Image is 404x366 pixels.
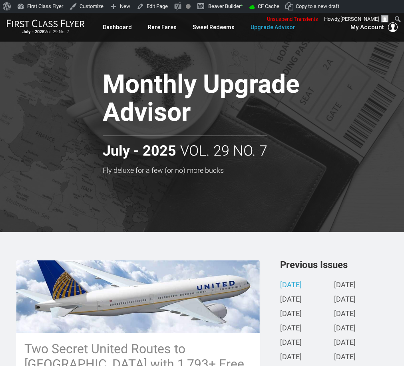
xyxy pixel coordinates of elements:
[350,22,384,32] span: My Account
[251,20,295,34] a: Upgrade Advisor
[6,19,85,28] img: First Class Flyer
[321,13,392,26] a: Howdy,[PERSON_NAME]
[350,22,398,32] button: My Account
[280,281,302,290] a: [DATE]
[280,296,302,304] a: [DATE]
[334,296,356,304] a: [DATE]
[103,143,176,159] strong: July - 2025
[280,310,302,318] a: [DATE]
[264,13,321,26] a: Unsuspend Transients
[22,29,44,34] strong: July - 2025
[334,310,356,318] a: [DATE]
[340,16,379,22] span: [PERSON_NAME]
[280,260,388,270] h3: Previous Issues
[6,29,85,35] small: Vol. 29 No. 7
[334,324,356,333] a: [DATE]
[280,353,302,362] a: [DATE]
[334,353,356,362] a: [DATE]
[267,16,318,22] span: Unsuspend Transients
[193,20,235,34] a: Sweet Redeems
[103,136,267,159] h2: Vol. 29 No. 7
[103,70,327,129] h1: Monthly Upgrade Advisor
[280,339,302,347] a: [DATE]
[334,339,356,347] a: [DATE]
[241,1,243,10] span: •
[148,20,177,34] a: Rare Fares
[280,324,302,333] a: [DATE]
[103,20,132,34] a: Dashboard
[334,281,356,290] a: [DATE]
[6,19,85,35] a: First Class FlyerJuly - 2025Vol. 29 No. 7
[103,166,327,174] h3: Fly deluxe for a few (or no) more bucks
